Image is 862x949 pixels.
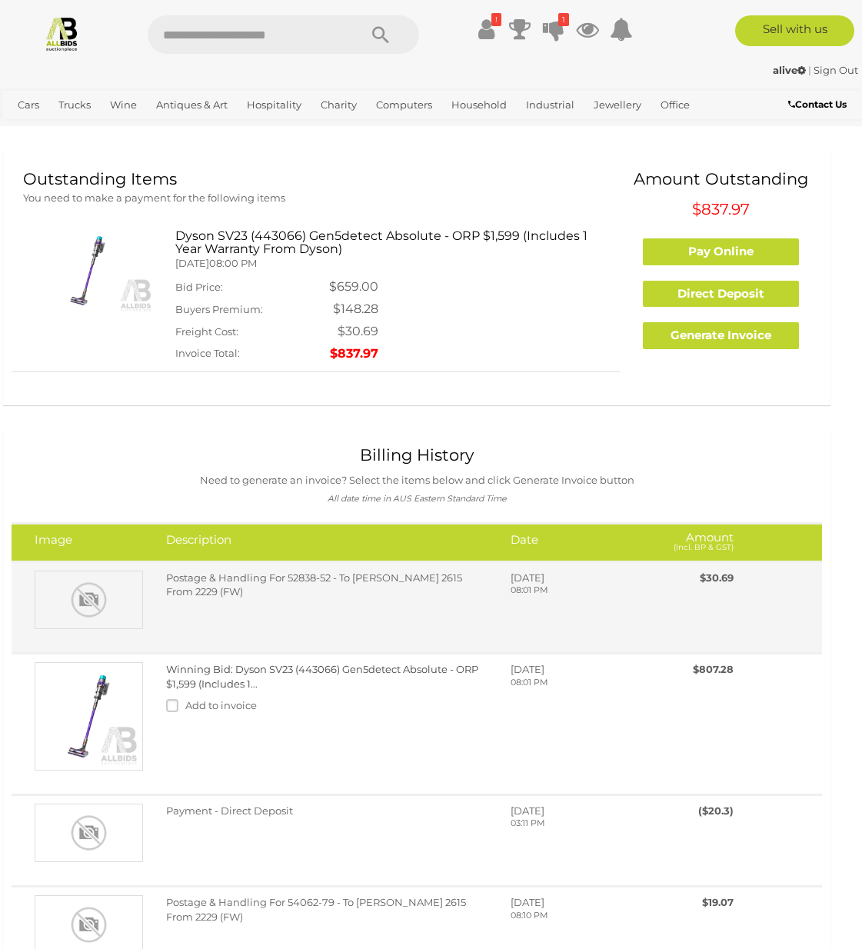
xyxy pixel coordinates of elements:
a: Sports [12,118,55,143]
span: $807.28 [693,663,734,675]
td: Buyers Premium: [175,298,329,321]
span: [DATE] [511,663,544,675]
button: Search [342,15,419,54]
i: ! [491,13,501,26]
h1: Amount Outstanding [631,170,811,188]
a: [GEOGRAPHIC_DATA] [62,118,184,143]
a: ! [474,15,498,43]
a: Industrial [520,92,581,118]
a: alive [773,64,808,76]
td: $837.97 [329,343,378,365]
span: Add to invoice [185,699,257,711]
td: Freight Cost: [175,321,329,343]
span: ($20.3) [698,804,734,817]
h4: Amount [658,534,734,551]
h3: Dyson SV23 (443066) Gen5detect Absolute - ORP $1,599 (Includes 1 Year Warranty From Dyson) [175,229,608,256]
p: You need to make a payment for the following items [23,189,608,207]
a: Direct Deposit [643,281,800,308]
a: Pay Online [643,238,800,265]
a: Computers [370,92,438,118]
p: 08:01 PM [511,584,635,597]
a: Hospitality [241,92,308,118]
a: Household [445,92,513,118]
h4: Image [35,534,143,547]
span: $837.97 [692,200,750,218]
a: Sign Out [814,64,858,76]
p: 08:01 PM [511,677,635,689]
p: 03:11 PM [511,817,635,830]
h1: Outstanding Items [23,170,608,188]
i: All date time in AUS Eastern Standard Time [328,494,507,504]
span: [DATE] [511,896,544,908]
td: $659.00 [329,276,378,298]
span: Postage & Handling For 54062-79 - To [PERSON_NAME] 2615 From 2229 (FW) [166,896,466,923]
span: $19.07 [702,896,734,908]
span: [DATE] [511,804,544,817]
p: Need to generate an invoice? Select the items below and click Generate Invoice button [23,471,810,489]
span: $30.69 [700,571,734,584]
span: [DATE] [511,571,544,584]
span: Payment - Direct Deposit [166,804,293,817]
td: Bid Price: [175,276,329,298]
a: Trucks [52,92,97,118]
i: 1 [558,13,569,26]
h4: Date [511,534,635,547]
b: Contact Us [788,98,847,110]
a: Antiques & Art [150,92,234,118]
a: 1 [542,15,565,43]
img: Allbids.com.au [44,15,80,52]
a: Generate Invoice [643,322,800,349]
span: 08:00 PM [209,257,257,269]
span: | [808,64,811,76]
a: Contact Us [788,96,850,113]
small: (Incl. BP & GST) [674,542,734,552]
a: Wine [104,92,143,118]
td: $30.69 [329,321,378,343]
a: Charity [315,92,363,118]
img: Winning Bid: Dyson SV23 (443066) Gen5detect Absolute - ORP $1,599 (Includes 1... [35,662,143,771]
span: Postage & Handling For 52838-52 - To [PERSON_NAME] 2615 From 2229 (FW) [166,571,462,598]
a: Sell with us [735,15,854,46]
h4: Description [166,534,488,547]
h1: Billing History [23,446,810,464]
a: Office [654,92,696,118]
td: Invoice Total: [175,343,329,365]
p: 08:10 PM [511,910,635,922]
img: Payment - Direct Deposit [35,804,143,862]
a: Cars [12,92,45,118]
img: Postage & Handling For 52838-52 - To FLOREY 2615 From 2229 (FW) [35,571,143,629]
td: $148.28 [329,298,378,321]
strong: alive [773,64,806,76]
a: Winning Bid: Dyson SV23 (443066) Gen5detect Absolute - ORP $1,599 (Includes 1... [166,663,478,690]
a: Jewellery [587,92,647,118]
h5: [DATE] [175,258,608,268]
